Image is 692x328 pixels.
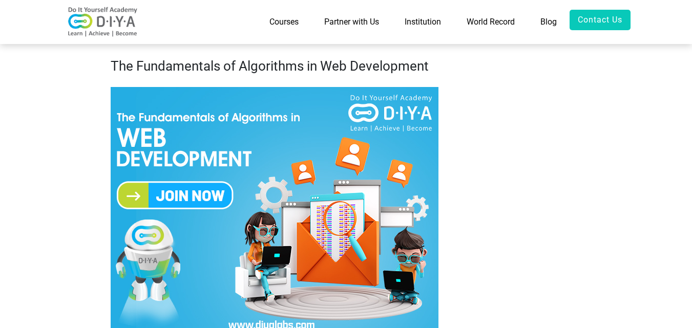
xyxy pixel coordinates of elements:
a: Blog [528,10,570,34]
a: Contact Us [570,10,631,30]
img: logo-v2.png [62,7,144,37]
strong: The Fundamentals of Algorithms in Web Development [111,58,429,74]
a: World Record [454,10,528,34]
a: Courses [257,10,311,34]
a: Institution [392,10,454,34]
a: Partner with Us [311,10,392,34]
